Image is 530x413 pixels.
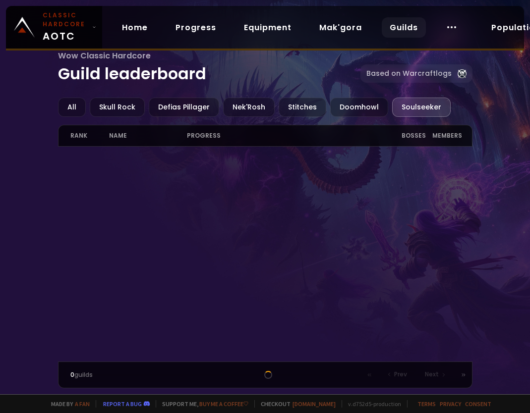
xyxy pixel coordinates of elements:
[402,125,433,146] div: Bosses
[45,400,90,408] span: Made by
[425,370,439,379] span: Next
[156,400,248,408] span: Support me,
[279,98,326,117] div: Stitches
[103,400,142,408] a: Report a bug
[58,98,86,117] div: All
[223,98,275,117] div: Nek'Rosh
[75,400,90,408] a: a fan
[394,370,407,379] span: Prev
[70,125,110,146] div: rank
[382,17,426,38] a: Guilds
[254,400,336,408] span: Checkout
[330,98,388,117] div: Doomhowl
[236,17,299,38] a: Equipment
[465,400,491,408] a: Consent
[70,370,74,379] span: 0
[187,125,401,146] div: progress
[58,50,360,62] span: Wow Classic Hardcore
[392,98,451,117] div: Soulseeker
[43,11,88,29] small: Classic Hardcore
[311,17,370,38] a: Mak'gora
[458,69,467,78] img: Warcraftlog
[90,98,145,117] div: Skull Rock
[6,6,102,49] a: Classic HardcoreAOTC
[360,64,472,83] a: Based on Warcraftlogs
[114,17,156,38] a: Home
[149,98,219,117] div: Defias Pillager
[58,50,360,86] h1: Guild leaderboard
[342,400,401,408] span: v. d752d5 - production
[70,370,168,379] div: guilds
[432,125,460,146] div: members
[440,400,461,408] a: Privacy
[43,11,88,44] span: AOTC
[109,125,187,146] div: name
[417,400,436,408] a: Terms
[293,400,336,408] a: [DOMAIN_NAME]
[168,17,224,38] a: Progress
[199,400,248,408] a: Buy me a coffee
